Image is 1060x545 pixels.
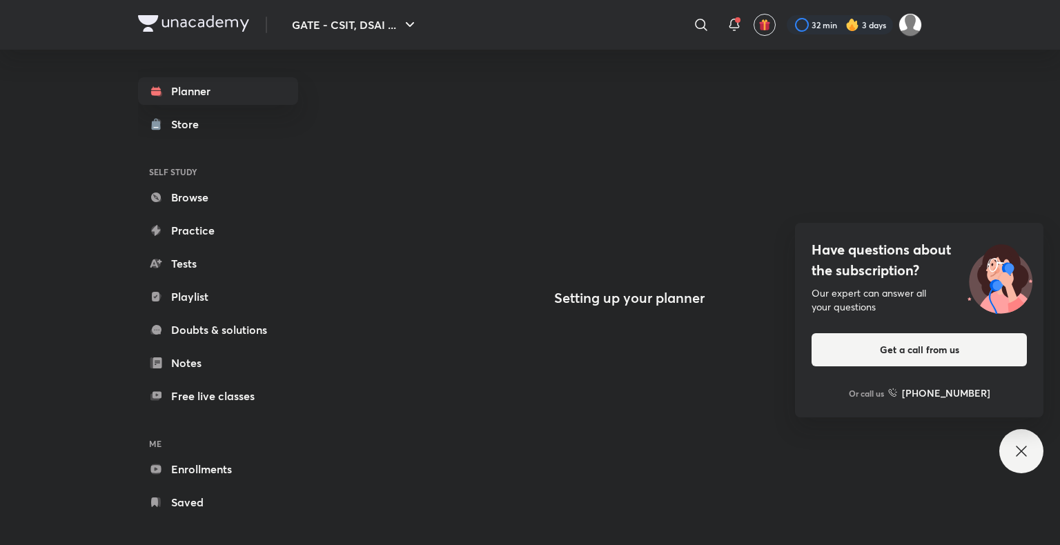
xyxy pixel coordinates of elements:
button: avatar [754,14,776,36]
a: Practice [138,217,298,244]
div: Our expert can answer all your questions [812,286,1027,314]
a: Saved [138,488,298,516]
a: [PHONE_NUMBER] [888,386,990,400]
img: streak [845,18,859,32]
div: Store [171,116,207,132]
img: Somya P [899,13,922,37]
a: Playlist [138,283,298,310]
a: Browse [138,184,298,211]
h6: SELF STUDY [138,160,298,184]
button: GATE - CSIT, DSAI ... [284,11,426,39]
button: Get a call from us [812,333,1027,366]
img: ttu_illustration_new.svg [956,239,1043,314]
p: Or call us [849,387,884,399]
h6: [PHONE_NUMBER] [902,386,990,400]
a: Store [138,110,298,138]
a: Tests [138,250,298,277]
h4: Setting up your planner [554,290,705,306]
img: avatar [758,19,771,31]
a: Free live classes [138,382,298,410]
a: Enrollments [138,455,298,483]
a: Company Logo [138,15,249,35]
a: Notes [138,349,298,377]
h4: Have questions about the subscription? [812,239,1027,281]
h6: ME [138,432,298,455]
a: Planner [138,77,298,105]
a: Doubts & solutions [138,316,298,344]
img: Company Logo [138,15,249,32]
